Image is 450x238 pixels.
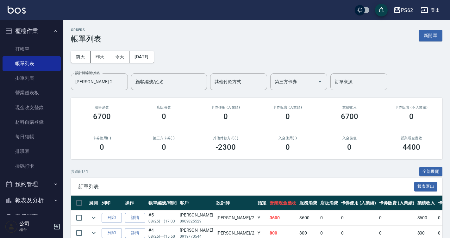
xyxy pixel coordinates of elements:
h2: 卡券販賣 (不入業績) [388,105,435,110]
td: 0 [340,210,378,225]
h3: 0 [285,112,290,121]
img: Logo [8,6,26,14]
h3: 0 [162,143,166,152]
a: 打帳單 [3,42,61,56]
th: 展開 [87,196,100,210]
th: 業績收入 [416,196,437,210]
button: 列印 [102,213,122,223]
a: 營業儀表板 [3,85,61,100]
h2: ORDERS [71,28,101,32]
h3: 0 [285,143,290,152]
button: PS62 [391,4,416,17]
a: 現金收支登錄 [3,100,61,115]
a: 報表匯出 [414,183,438,189]
h2: 入金使用(-) [264,136,311,140]
th: 指定 [256,196,268,210]
th: 營業現金應收 [268,196,298,210]
h3: 0 [162,112,166,121]
a: 帳單列表 [3,56,61,71]
td: 0 [378,210,416,225]
td: 3600 [298,210,319,225]
h3: 6700 [341,112,359,121]
button: expand row [89,228,98,238]
button: Open [315,77,325,87]
h3: 服務消費 [78,105,125,110]
button: expand row [89,213,98,222]
h3: 0 [223,112,228,121]
button: 列印 [102,228,122,238]
th: 客戶 [178,196,215,210]
th: 卡券使用 (入業績) [340,196,378,210]
h2: 第三方卡券(-) [141,136,187,140]
p: 08/25 (一) 17:03 [148,218,177,224]
h2: 營業現金應收 [388,136,435,140]
th: 店販消費 [319,196,340,210]
h3: 0 [409,112,414,121]
button: 報表及分析 [3,192,61,209]
h3: -2300 [216,143,236,152]
button: 全部展開 [419,167,443,177]
h2: 其他付款方式(-) [202,136,249,140]
h2: 業績收入 [326,105,373,110]
a: 每日結帳 [3,129,61,144]
a: 詳情 [125,228,145,238]
td: 3600 [416,210,437,225]
a: 新開單 [419,32,442,38]
a: 排班表 [3,144,61,159]
td: #5 [147,210,178,225]
h2: 卡券使用(-) [78,136,125,140]
div: PS62 [401,6,413,14]
a: 詳情 [125,213,145,223]
h3: 帳單列表 [71,34,101,43]
td: 0 [319,210,340,225]
label: 設計師編號/姓名 [75,71,100,75]
div: [PERSON_NAME] [180,212,213,218]
th: 列印 [100,196,123,210]
h2: 卡券使用 (入業績) [202,105,249,110]
h3: 0 [100,143,104,152]
a: 材料自購登錄 [3,115,61,129]
button: save [375,4,388,16]
a: 掃碼打卡 [3,159,61,173]
h2: 店販消費 [141,105,187,110]
button: 預約管理 [3,176,61,192]
th: 服務消費 [298,196,319,210]
button: 櫃檯作業 [3,23,61,39]
th: 卡券販賣 (入業績) [378,196,416,210]
button: 前天 [71,51,91,63]
p: 共 3 筆, 1 / 1 [71,169,88,174]
td: [PERSON_NAME] /2 [215,210,256,225]
th: 設計師 [215,196,256,210]
th: 操作 [123,196,147,210]
a: 掛單列表 [3,71,61,85]
span: 訂單列表 [78,184,414,190]
h3: 4400 [403,143,420,152]
img: Person [5,220,18,233]
button: 新開單 [419,30,442,41]
button: 報表匯出 [414,182,438,191]
td: 3600 [268,210,298,225]
button: 客戶管理 [3,209,61,225]
th: 帳單編號/時間 [147,196,178,210]
td: Y [256,210,268,225]
h3: 6700 [93,112,111,121]
button: 昨天 [91,51,110,63]
p: 櫃台 [19,227,52,233]
h3: 0 [347,143,352,152]
div: [PERSON_NAME] [180,227,213,234]
p: 0909825529 [180,218,213,224]
h2: 卡券販賣 (入業績) [264,105,311,110]
button: 今天 [110,51,130,63]
h5: 公司 [19,221,52,227]
button: 登出 [418,4,442,16]
h2: 入金儲值 [326,136,373,140]
button: [DATE] [129,51,153,63]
